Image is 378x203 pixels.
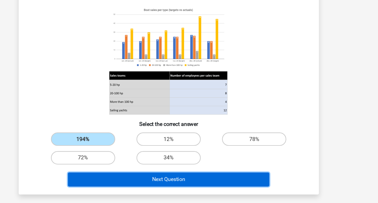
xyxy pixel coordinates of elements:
label: 78% [237,139,295,151]
h6: Select the correct answer [63,123,315,134]
label: 34% [160,155,218,167]
label: 72% [83,155,141,167]
button: Next Question [98,175,280,187]
label: 12% [160,139,218,151]
label: 194% [83,139,141,151]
